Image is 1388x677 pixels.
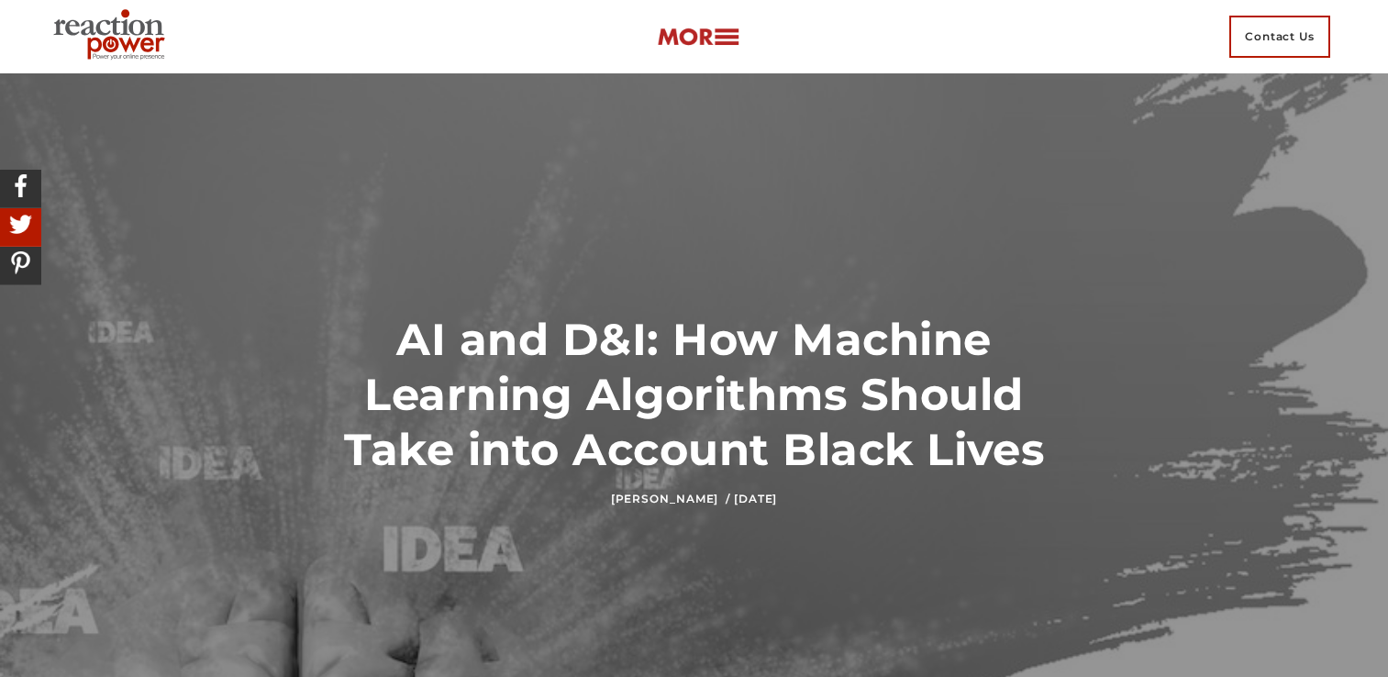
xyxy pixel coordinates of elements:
img: Share On Pinterest [5,247,37,279]
img: Share On Facebook [5,170,37,202]
img: more-btn.png [657,27,739,48]
span: Contact Us [1229,16,1330,58]
time: [DATE] [734,492,777,505]
img: Executive Branding | Personal Branding Agency [46,4,179,70]
h1: AI and D&I: How Machine Learning Algorithms Should Take into Account Black Lives [310,312,1078,477]
a: [PERSON_NAME] / [611,492,730,505]
img: Share On Twitter [5,208,37,240]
